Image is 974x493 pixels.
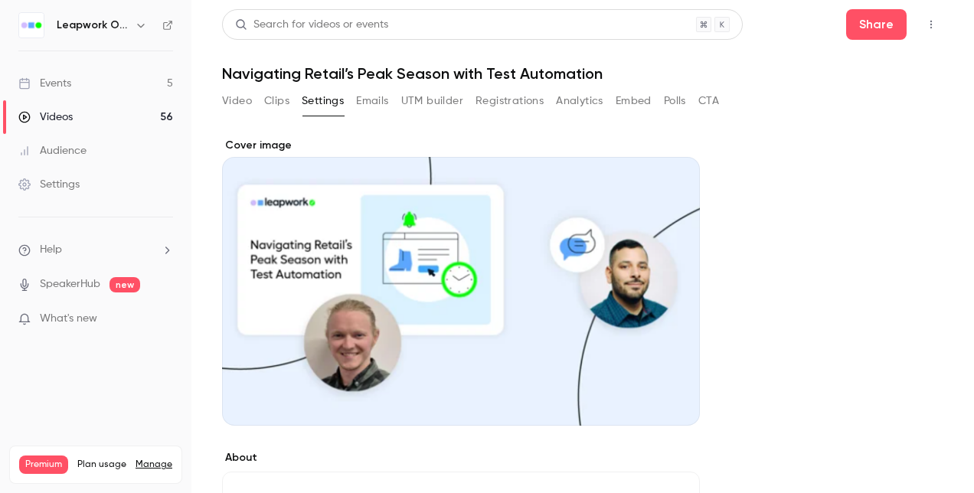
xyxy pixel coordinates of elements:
a: Manage [136,459,172,471]
a: SpeakerHub [40,276,100,292]
button: Emails [356,89,388,113]
div: Search for videos or events [235,17,388,33]
img: Leapwork Online Event [19,13,44,38]
span: Plan usage [77,459,126,471]
button: Video [222,89,252,113]
div: Videos [18,109,73,125]
button: CTA [698,89,719,113]
div: Settings [18,177,80,192]
button: Settings [302,89,344,113]
button: Top Bar Actions [919,12,943,37]
button: UTM builder [401,89,463,113]
div: Events [18,76,71,91]
span: Help [40,242,62,258]
button: Analytics [556,89,603,113]
li: help-dropdown-opener [18,242,173,258]
label: About [222,450,700,465]
label: Cover image [222,138,700,153]
span: Premium [19,455,68,474]
div: Audience [18,143,87,158]
iframe: Noticeable Trigger [155,312,173,326]
button: Clips [264,89,289,113]
span: What's new [40,311,97,327]
h6: Leapwork Online Event [57,18,129,33]
h1: Navigating Retail’s Peak Season with Test Automation [222,64,943,83]
span: new [109,277,140,292]
button: Share [846,9,907,40]
button: Embed [616,89,652,113]
section: Cover image [222,138,700,426]
button: Registrations [476,89,544,113]
button: Polls [664,89,686,113]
